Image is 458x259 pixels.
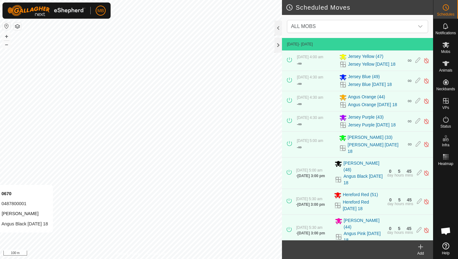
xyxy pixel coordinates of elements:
span: ∞ [408,57,412,64]
span: [PERSON_NAME] (33) [348,134,393,142]
img: Turn off schedule move [423,118,429,125]
span: [PERSON_NAME] (44) [344,217,384,230]
img: Turn off schedule move [423,227,429,233]
h2: Scheduled Moves [286,4,433,11]
a: Help [433,240,458,257]
div: 45 [407,169,412,173]
span: ∞ [408,78,412,84]
div: - [296,230,325,236]
div: Add [408,251,433,256]
span: ∞ [408,118,412,124]
span: ALL MOBS [289,20,414,33]
span: [DATE] 3:00 pm [298,231,325,235]
div: 45 [407,226,412,231]
a: Contact Us [147,251,165,257]
img: Turn off schedule move [423,98,429,104]
span: [DATE] [287,42,299,46]
div: - [297,60,302,67]
span: [DATE] 4:30 am [297,115,323,120]
span: Heatmap [438,162,453,166]
div: hours [394,231,404,234]
div: day [387,231,393,234]
span: [DATE] 4:30 am [297,75,323,79]
div: - [297,120,302,128]
div: 0 [389,169,392,173]
span: [PERSON_NAME] [0,211,39,216]
span: [DATE] 5:30 am [296,197,322,201]
a: Angus Orange [DATE] 18 [348,101,397,108]
div: mins [405,202,413,206]
span: [PERSON_NAME] (48) [343,160,383,173]
span: Jersey Blue (49) [348,73,380,81]
button: – [3,41,10,48]
div: hours [394,173,404,177]
span: ∞ [298,121,302,127]
span: ∞ [408,141,412,147]
div: 5 [398,198,401,202]
a: Privacy Policy [116,251,140,257]
a: Jersey Blue [DATE] 18 [348,81,392,88]
a: Hereford Red [DATE] 18 [343,199,384,212]
a: Angus Black [DATE] 18 [343,173,383,186]
span: [DATE] 5:30 am [296,225,322,230]
div: 0 [389,198,392,202]
span: ∞ [408,98,412,104]
span: [DATE] 5:00 am [297,139,323,143]
span: Angus Orange (44) [348,94,385,101]
img: Turn off schedule move [423,141,429,148]
button: Reset Map [3,22,10,30]
div: - [296,173,325,179]
span: ALL MOBS [291,24,316,29]
span: [DATE] 4:30 am [297,95,323,100]
span: Schedules [437,12,454,16]
span: - [DATE] [299,42,313,46]
a: Jersey Yellow [DATE] 18 [348,61,395,68]
span: Status [440,125,451,128]
span: Jersey Purple (43) [348,114,384,121]
img: Turn off schedule move [423,198,429,205]
span: ∞ [298,81,302,86]
span: Hereford Red (51) [343,191,378,199]
span: [DATE] 3:00 pm [298,174,325,178]
div: day [388,202,394,206]
span: ∞ [298,61,302,66]
span: Jersey Yellow (47) [348,53,384,61]
a: Angus Pink [DATE] 18 [344,230,384,243]
span: MB [98,7,104,14]
img: Turn off schedule move [423,78,429,84]
div: - [297,144,302,151]
div: dropdown trigger [414,20,427,33]
button: + [3,33,10,40]
a: Jersey Purple [DATE] 18 [348,122,396,128]
span: [DATE] 4:00 am [297,55,323,59]
span: Help [442,251,450,255]
div: 45 [407,198,412,202]
span: ∞ [298,101,302,106]
div: 0 [389,226,391,231]
div: 5 [398,169,400,173]
span: Mobs [441,50,450,54]
span: Notifications [436,31,456,35]
span: [DATE] 3:00 pm [297,202,325,207]
div: mins [405,231,413,234]
div: day [387,173,393,177]
span: ∞ [298,144,302,150]
span: Neckbands [436,87,455,91]
span: VPs [442,106,449,110]
span: Infra [442,143,449,147]
span: [DATE] 5:00 am [296,168,322,172]
div: mins [405,173,413,177]
div: - [296,202,325,207]
div: hours [395,202,404,206]
div: - [297,80,302,87]
div: - [297,100,302,108]
div: Open chat [437,222,455,240]
span: Animals [439,68,452,72]
a: [PERSON_NAME] [DATE] 18 [348,142,404,155]
img: Gallagher Logo [7,5,85,16]
img: Turn off schedule move [423,170,429,176]
div: 5 [398,226,400,231]
button: Map Layers [14,23,21,30]
img: Turn off schedule move [423,57,429,64]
